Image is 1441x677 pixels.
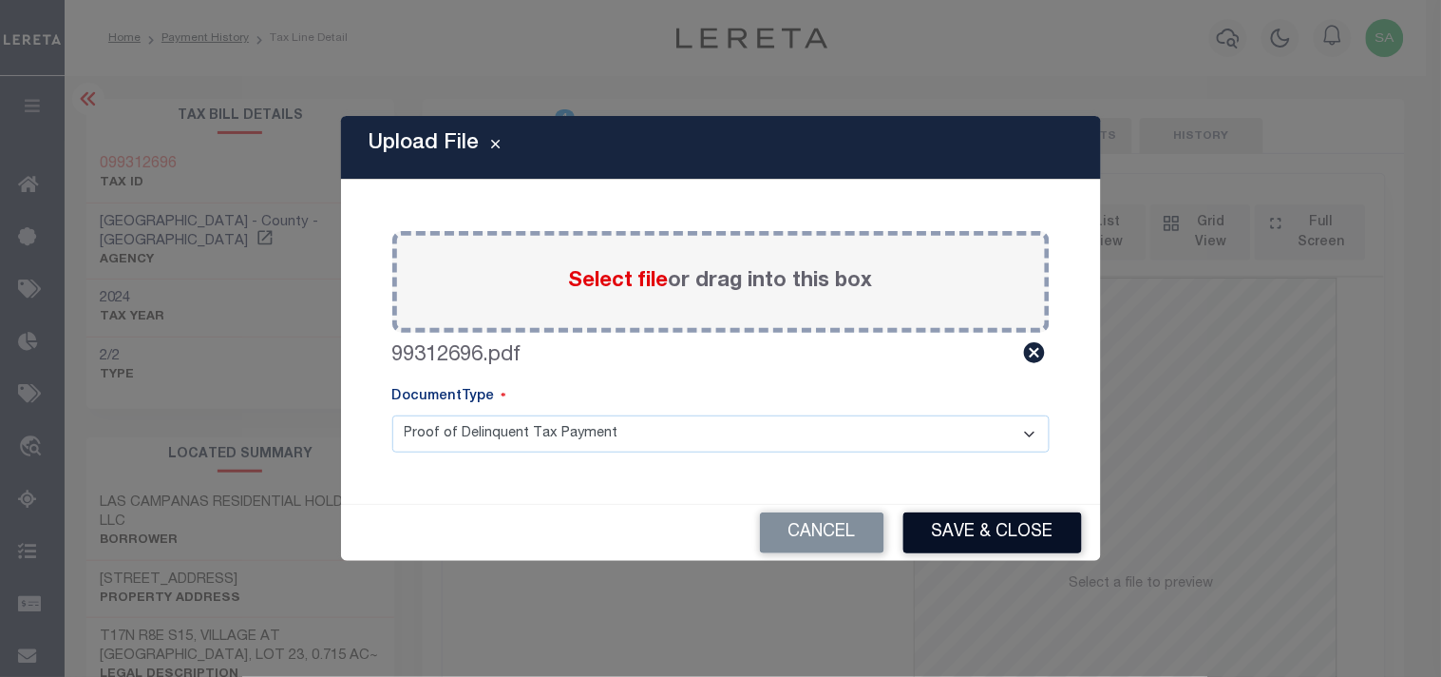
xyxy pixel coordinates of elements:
button: Close [480,136,513,159]
button: Save & Close [903,513,1082,553]
span: Select file [569,271,669,292]
h5: Upload File [370,131,480,156]
button: Cancel [760,513,884,553]
label: or drag into this box [569,266,873,298]
label: 99312696.pdf [392,340,521,372]
label: DocumentType [392,387,506,408]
